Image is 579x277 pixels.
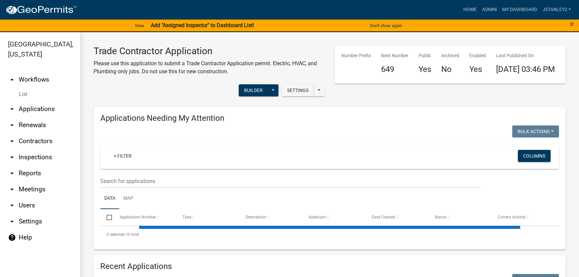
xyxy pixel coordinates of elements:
span: Application Number [120,215,156,219]
h4: 649 [381,65,409,74]
i: arrow_drop_down [8,105,16,113]
i: help [8,234,16,242]
span: Current Activity [498,215,526,219]
datatable-header-cell: Status [428,209,491,225]
a: Map [119,188,137,209]
p: Last Published On [496,52,555,59]
i: arrow_drop_down [8,201,16,209]
p: Next Number [381,52,409,59]
a: My Dashboard [499,3,540,16]
datatable-header-cell: Description [239,209,302,225]
span: Type [183,215,191,219]
span: Status [435,215,446,219]
button: Bulk Actions [512,125,559,137]
h4: Yes [419,65,431,74]
datatable-header-cell: Applicant [302,209,365,225]
datatable-header-cell: Application Number [113,209,176,225]
button: Settings [282,84,314,96]
strong: Add "Assigned Inspector" to Dashboard List! [151,22,254,28]
h4: Applications Needing My Attention [100,113,559,123]
a: Admin [479,3,499,16]
a: + Filter [108,150,137,162]
i: arrow_drop_down [8,169,16,177]
datatable-header-cell: Select [100,209,113,225]
span: Applicant [309,215,326,219]
a: Home [460,3,479,16]
i: arrow_drop_down [8,217,16,225]
span: Description [246,215,266,219]
datatable-header-cell: Current Activity [491,209,554,225]
datatable-header-cell: Type [176,209,239,225]
span: × [570,19,574,29]
p: Please use this application to submit a Trade Contractor Application permit. Electric, HVAC, and ... [94,60,325,76]
datatable-header-cell: Date Created [365,209,428,225]
p: Enabled [469,52,486,59]
div: 0 total [100,226,559,243]
h4: Yes [469,65,486,74]
button: Close [570,20,574,28]
i: arrow_drop_down [8,121,16,129]
a: Data [100,188,119,209]
input: Search for applications [100,174,481,188]
i: arrow_drop_down [8,137,16,145]
a: jstanley2 [540,3,574,16]
i: arrow_drop_down [8,153,16,161]
button: Don't show again [367,20,405,31]
p: Archived [441,52,459,59]
button: Columns [518,150,551,162]
i: arrow_drop_up [8,76,16,84]
span: 0 selected / [107,232,127,237]
h3: Trade Contractor Application [94,45,325,57]
h4: No [441,65,459,74]
i: arrow_drop_down [8,185,16,193]
p: Number Prefix [341,52,371,59]
span: Date Created [372,215,395,219]
p: Public [419,52,431,59]
button: Builder [239,84,268,96]
h4: Recent Applications [100,262,559,271]
a: View [132,20,147,31]
span: [DATE] 03:46 PM [496,65,555,74]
